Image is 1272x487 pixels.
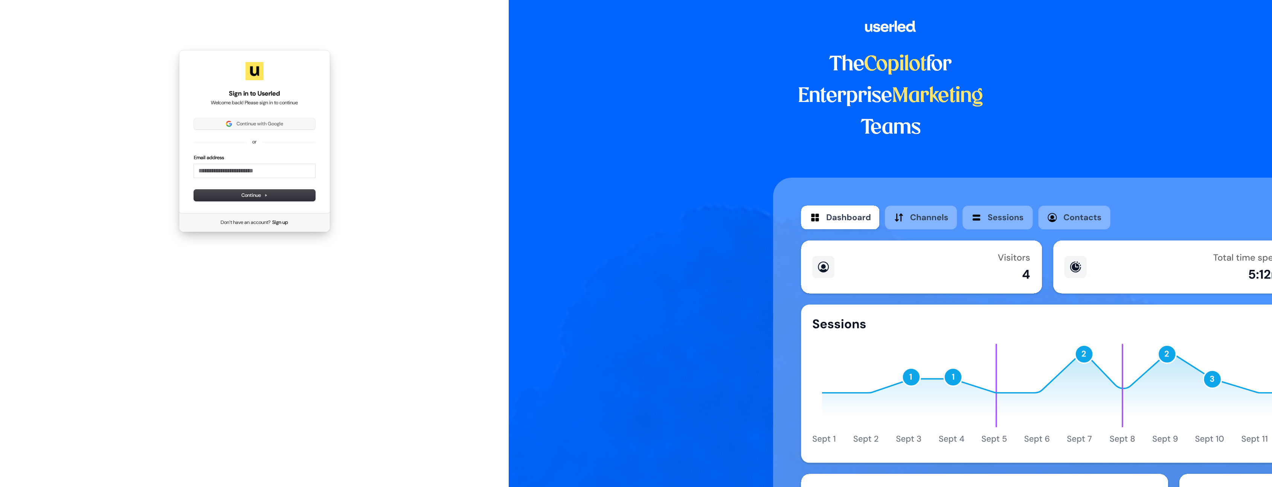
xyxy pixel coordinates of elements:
[773,49,1008,144] h1: The for Enterprise Teams
[194,89,315,98] h1: Sign in to Userled
[864,55,926,75] span: Copilot
[241,192,268,199] span: Continue
[226,121,232,127] img: Sign in with Google
[194,99,315,106] p: Welcome back! Please sign in to continue
[194,190,315,201] button: Continue
[272,219,288,226] a: Sign up
[194,154,224,161] label: Email address
[221,219,271,226] span: Don’t have an account?
[246,62,264,80] img: Userled
[892,87,983,106] span: Marketing
[252,138,256,145] p: or
[236,120,283,127] span: Continue with Google
[194,118,315,129] button: Sign in with GoogleContinue with Google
